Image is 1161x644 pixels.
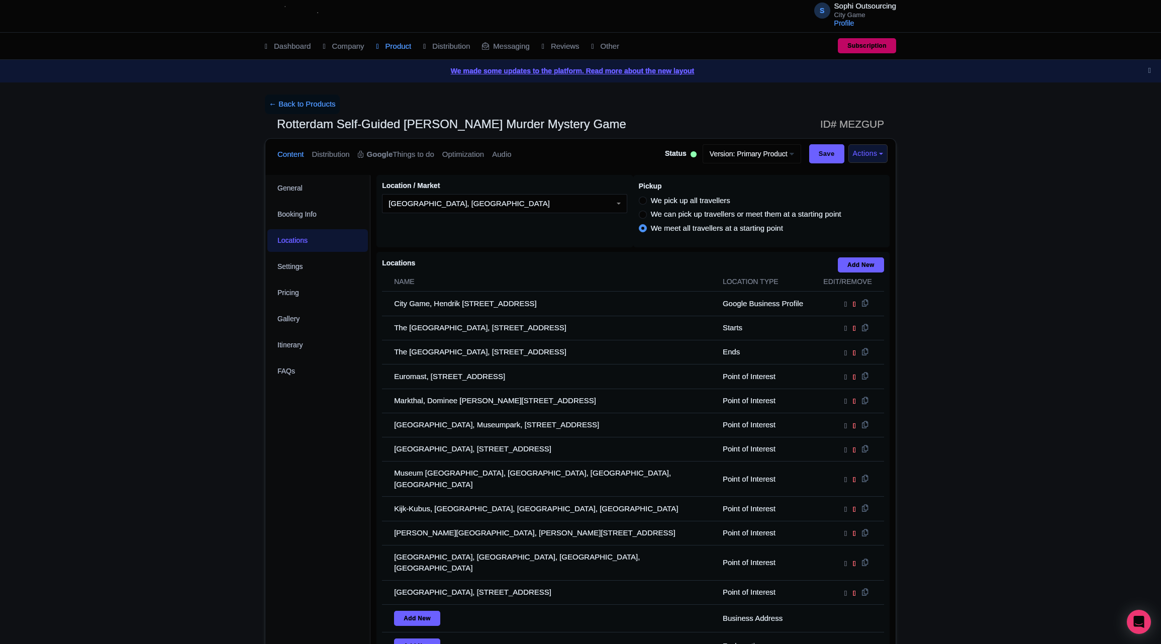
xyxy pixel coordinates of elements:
[382,521,717,545] td: [PERSON_NAME][GEOGRAPHIC_DATA], [PERSON_NAME][STREET_ADDRESS]
[820,114,884,134] span: ID# MEZGUP
[542,33,579,60] a: Reviews
[389,199,550,208] div: [GEOGRAPHIC_DATA], [GEOGRAPHIC_DATA]
[717,605,814,632] td: Business Address
[592,33,620,60] a: Other
[382,340,717,364] td: The [GEOGRAPHIC_DATA], [STREET_ADDRESS]
[492,139,511,170] a: Audio
[814,3,830,19] span: S
[267,360,368,383] a: FAQs
[834,19,854,27] a: Profile
[267,229,368,252] a: Locations
[814,272,884,292] th: Edit/Remove
[808,2,896,18] a: S Sophi Outsourcing City Game
[442,139,484,170] a: Optimization
[382,497,717,521] td: Kijk-Kubus, [GEOGRAPHIC_DATA], [GEOGRAPHIC_DATA], [GEOGRAPHIC_DATA]
[834,12,896,18] small: City Game
[1148,65,1151,76] button: Close announcement
[717,364,814,389] td: Point of Interest
[265,33,311,60] a: Dashboard
[382,364,717,389] td: Euromast, [STREET_ADDRESS]
[838,257,884,272] a: Add New
[382,258,415,268] label: Locations
[382,437,717,462] td: [GEOGRAPHIC_DATA], [STREET_ADDRESS]
[848,144,888,163] button: Actions
[809,144,844,163] input: Save
[323,33,364,60] a: Company
[382,545,717,580] td: [GEOGRAPHIC_DATA], [GEOGRAPHIC_DATA], [GEOGRAPHIC_DATA], [GEOGRAPHIC_DATA]
[1127,610,1151,634] div: Open Intercom Messenger
[376,33,412,60] a: Product
[482,33,530,60] a: Messaging
[394,611,440,626] a: Add New
[717,437,814,462] td: Point of Interest
[382,462,717,497] td: Museum [GEOGRAPHIC_DATA], [GEOGRAPHIC_DATA], [GEOGRAPHIC_DATA], [GEOGRAPHIC_DATA]
[382,272,717,292] th: Name
[382,292,717,316] td: City Game, Hendrik [STREET_ADDRESS]
[358,139,434,170] a: GoogleThings to do
[717,340,814,364] td: Ends
[834,2,896,10] span: Sophi Outsourcing
[717,389,814,413] td: Point of Interest
[382,580,717,604] td: [GEOGRAPHIC_DATA], [STREET_ADDRESS]
[277,117,626,131] span: Rotterdam Self-Guided [PERSON_NAME] Murder Mystery Game
[689,147,699,163] div: Active
[717,497,814,521] td: Point of Interest
[267,255,368,278] a: Settings
[717,521,814,545] td: Point of Interest
[367,149,393,160] strong: Google
[717,580,814,604] td: Point of Interest
[717,316,814,340] td: Starts
[651,223,783,234] label: We meet all travellers at a starting point
[703,144,801,163] a: Version: Primary Product
[6,66,1155,76] a: We made some updates to the platform. Read more about the new layout
[665,148,687,159] span: Status
[382,181,440,190] span: Location / Market
[267,308,368,330] a: Gallery
[717,272,814,292] th: Location type
[277,139,304,170] a: Content
[717,292,814,316] td: Google Business Profile
[312,139,350,170] a: Distribution
[267,282,368,304] a: Pricing
[382,413,717,437] td: [GEOGRAPHIC_DATA], Museumpark, [STREET_ADDRESS]
[267,177,368,200] a: General
[267,203,368,226] a: Booking Info
[651,195,730,207] label: We pick up all travellers
[838,38,896,53] a: Subscription
[717,545,814,580] td: Point of Interest
[639,182,662,190] span: Pickup
[260,5,338,27] img: logo-ab69f6fb50320c5b225c76a69d11143b.png
[382,316,717,340] td: The [GEOGRAPHIC_DATA], [STREET_ADDRESS]
[267,334,368,356] a: Itinerary
[265,95,340,114] a: ← Back to Products
[651,209,841,220] label: We can pick up travellers or meet them at a starting point
[717,413,814,437] td: Point of Interest
[717,462,814,497] td: Point of Interest
[382,389,717,413] td: Markthal, Dominee [PERSON_NAME][STREET_ADDRESS]
[423,33,470,60] a: Distribution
